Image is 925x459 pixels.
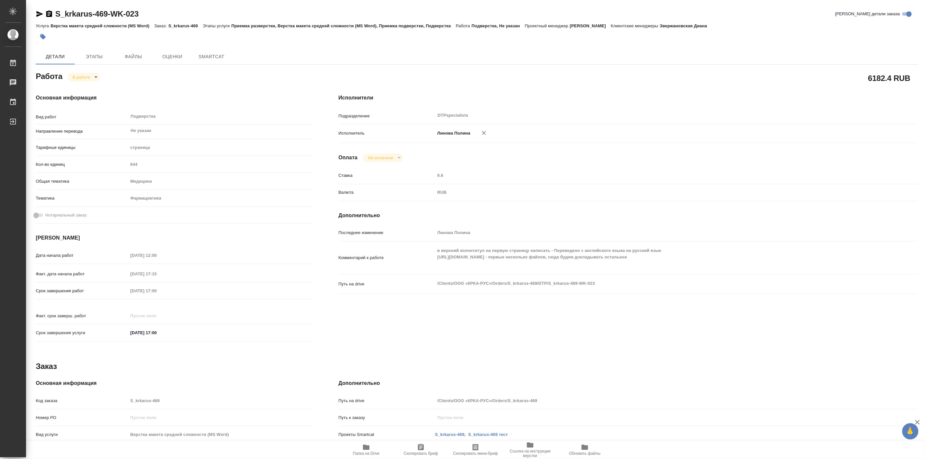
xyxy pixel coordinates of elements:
[36,114,128,120] p: Вид работ
[128,160,313,169] input: Пустое поле
[435,130,471,137] p: Линова Полина
[36,414,128,421] p: Номер РО
[503,441,557,459] button: Ссылка на инструкции верстки
[36,161,128,168] p: Кол-во единиц
[435,396,870,405] input: Пустое поле
[71,74,92,80] button: В работе
[404,451,438,456] span: Скопировать бриф
[36,23,50,28] p: Услуга
[36,379,313,387] h4: Основная информация
[36,431,128,438] p: Вид услуги
[339,130,435,137] p: Исполнитель
[472,23,525,28] p: Подверстка, Не указан
[196,53,227,61] span: SmartCat
[67,73,100,82] div: В работе
[50,23,154,28] p: Верстка макета средней сложности (MS Word)
[36,288,128,294] p: Срок завершения работ
[55,9,139,18] a: S_krkarus-469-WK-023
[118,53,149,61] span: Файлы
[339,441,394,459] button: Папка на Drive
[128,328,185,337] input: ✎ Введи что-нибудь
[569,451,601,456] span: Обновить файлы
[835,11,900,17] span: [PERSON_NAME] детали заказа
[339,281,435,287] p: Путь на drive
[36,195,128,202] p: Тематика
[45,212,87,218] span: Нотариальный заказ
[339,229,435,236] p: Последнее изменение
[435,171,870,180] input: Пустое поле
[128,176,313,187] div: Медицина
[353,451,380,456] span: Папка на Drive
[339,212,918,219] h4: Дополнительно
[339,398,435,404] p: Путь на drive
[453,451,498,456] span: Скопировать мини-бриф
[128,193,313,204] div: Фармацевтика
[36,10,44,18] button: Скопировать ссылку для ЯМессенджера
[339,154,358,162] h4: Оплата
[154,23,168,28] p: Заказ:
[168,23,203,28] p: S_krkarus-469
[339,255,435,261] p: Комментарий к работе
[128,251,185,260] input: Пустое поле
[36,271,128,277] p: Факт. дата начала работ
[128,396,313,405] input: Пустое поле
[435,278,870,289] textarea: /Clients/ООО «КРКА-РУС»/Orders/S_krkarus-469/DTP/S_krkarus-469-WK-023
[557,441,612,459] button: Обновить файлы
[363,153,403,162] div: В работе
[36,144,128,151] p: Тарифные единицы
[366,155,395,161] button: Не оплачена
[36,30,50,44] button: Добавить тэг
[394,441,448,459] button: Скопировать бриф
[36,70,62,82] h2: Работа
[468,432,508,437] a: S_krkarus-469 тест
[435,245,870,269] textarea: в верхний колонтитул на первую страницу написать - Переведено с английского языка на русский язык...
[435,187,870,198] div: RUB
[339,431,435,438] p: Проекты Smartcat
[477,126,491,140] button: Удалить исполнителя
[456,23,472,28] p: Работа
[905,425,916,438] span: 🙏
[36,178,128,185] p: Общая тематика
[36,313,128,319] p: Факт. срок заверш. работ
[36,234,313,242] h4: [PERSON_NAME]
[36,128,128,135] p: Направление перевода
[339,94,918,102] h4: Исполнители
[435,413,870,422] input: Пустое поле
[128,430,313,439] input: Пустое поле
[128,142,313,153] div: страница
[231,23,456,28] p: Приемка разверстки, Верстка макета средней сложности (MS Word), Приемка подверстки, Подверстка
[339,414,435,421] p: Путь к заказу
[36,398,128,404] p: Код заказа
[868,72,910,84] h2: 6182.4 RUB
[157,53,188,61] span: Оценки
[40,53,71,61] span: Детали
[36,361,57,372] h2: Заказ
[128,413,313,422] input: Пустое поле
[79,53,110,61] span: Этапы
[36,330,128,336] p: Срок завершения услуги
[525,23,570,28] p: Проектный менеджер
[448,441,503,459] button: Скопировать мини-бриф
[570,23,611,28] p: [PERSON_NAME]
[36,94,313,102] h4: Основная информация
[339,189,435,196] p: Валюта
[203,23,232,28] p: Этапы услуги
[128,311,185,321] input: Пустое поле
[128,269,185,279] input: Пустое поле
[902,423,918,439] button: 🙏
[611,23,660,28] p: Клиентские менеджеры
[435,228,870,237] input: Пустое поле
[507,449,554,458] span: Ссылка на инструкции верстки
[45,10,53,18] button: Скопировать ссылку
[339,113,435,119] p: Подразделение
[435,432,466,437] a: S_krkarus-469,
[339,172,435,179] p: Ставка
[660,23,712,28] p: Звержановская Диана
[128,286,185,295] input: Пустое поле
[36,252,128,259] p: Дата начала работ
[339,379,918,387] h4: Дополнительно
